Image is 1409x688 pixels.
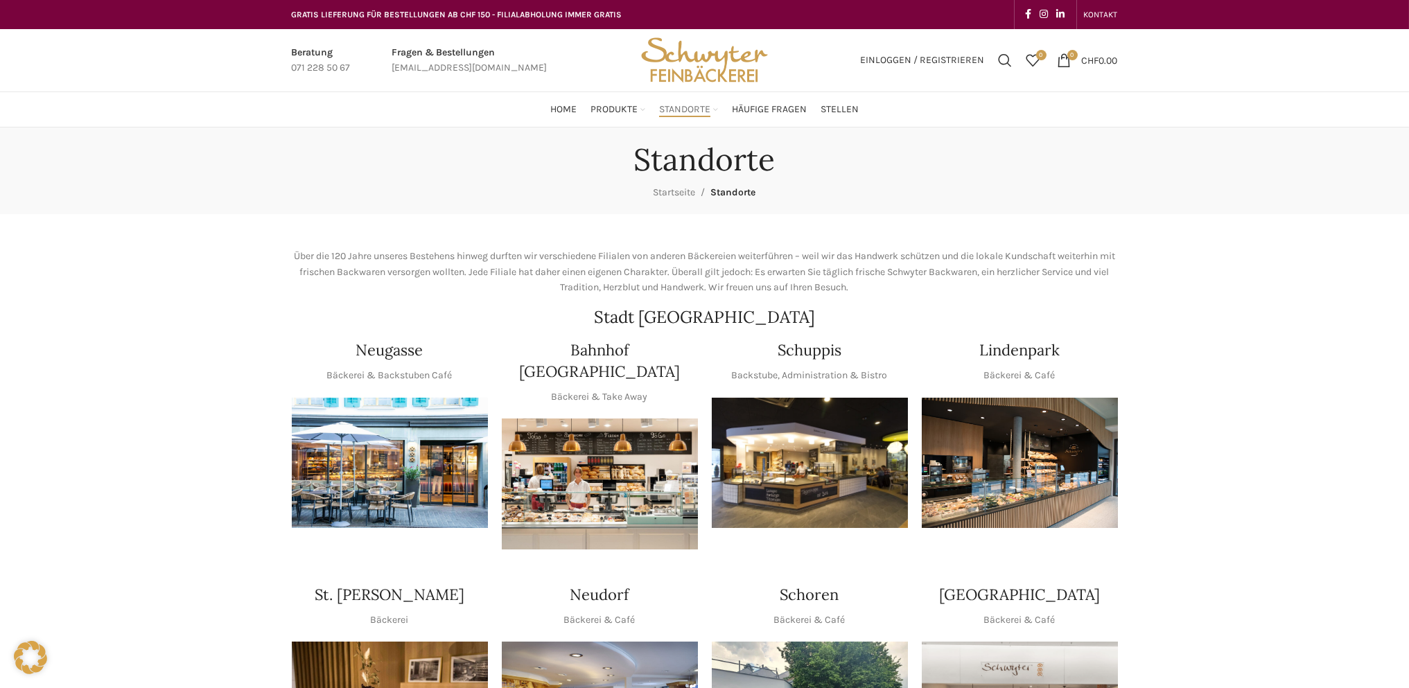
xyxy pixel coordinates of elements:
[711,186,756,198] span: Standorte
[821,96,859,123] a: Stellen
[922,398,1118,529] div: 1 / 1
[861,55,985,65] span: Einloggen / Registrieren
[732,103,807,116] span: Häufige Fragen
[1082,54,1118,66] bdi: 0.00
[732,96,807,123] a: Häufige Fragen
[1082,54,1099,66] span: CHF
[780,584,839,606] h4: Schoren
[1084,1,1118,28] a: KONTAKT
[1022,5,1036,24] a: Facebook social link
[636,53,772,65] a: Site logo
[502,339,698,382] h4: Bahnhof [GEOGRAPHIC_DATA]
[1067,50,1078,60] span: 0
[654,186,696,198] a: Startseite
[356,339,423,361] h4: Neugasse
[979,339,1060,361] h4: Lindenpark
[1019,46,1047,74] div: Meine Wunschliste
[712,398,908,529] div: 1 / 1
[922,398,1118,529] img: 017-e1571925257345
[315,584,464,606] h4: St. [PERSON_NAME]
[1051,46,1125,74] a: 0 CHF0.00
[550,103,577,116] span: Home
[821,103,859,116] span: Stellen
[502,418,698,549] div: 1 / 1
[590,96,645,123] a: Produkte
[550,96,577,123] a: Home
[634,141,776,178] h1: Standorte
[1019,46,1047,74] a: 0
[1077,1,1125,28] div: Secondary navigation
[774,612,846,628] p: Bäckerei & Café
[552,389,648,405] p: Bäckerei & Take Away
[1036,5,1053,24] a: Instagram social link
[502,418,698,549] img: Bahnhof St. Gallen
[292,10,622,19] span: GRATIS LIEFERUNG FÜR BESTELLUNGEN AB CHF 150 - FILIALABHOLUNG IMMER GRATIS
[732,368,888,383] p: Backstube, Administration & Bistro
[570,584,629,606] h4: Neudorf
[1036,50,1047,60] span: 0
[984,612,1056,628] p: Bäckerei & Café
[854,46,992,74] a: Einloggen / Registrieren
[371,612,409,628] p: Bäckerei
[659,96,718,123] a: Standorte
[327,368,453,383] p: Bäckerei & Backstuben Café
[1084,10,1118,19] span: KONTAKT
[292,398,488,529] img: Neugasse
[1053,5,1069,24] a: Linkedin social link
[712,398,908,529] img: 150130-Schwyter-013
[292,309,1118,326] h2: Stadt [GEOGRAPHIC_DATA]
[392,45,548,76] a: Infobox link
[659,103,710,116] span: Standorte
[590,103,638,116] span: Produkte
[636,29,772,91] img: Bäckerei Schwyter
[292,249,1118,295] p: Über die 120 Jahre unseres Bestehens hinweg durften wir verschiedene Filialen von anderen Bäckere...
[984,368,1056,383] p: Bäckerei & Café
[992,46,1019,74] a: Suchen
[292,398,488,529] div: 1 / 1
[564,612,636,628] p: Bäckerei & Café
[939,584,1100,606] h4: [GEOGRAPHIC_DATA]
[778,339,841,361] h4: Schuppis
[285,96,1125,123] div: Main navigation
[292,45,351,76] a: Infobox link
